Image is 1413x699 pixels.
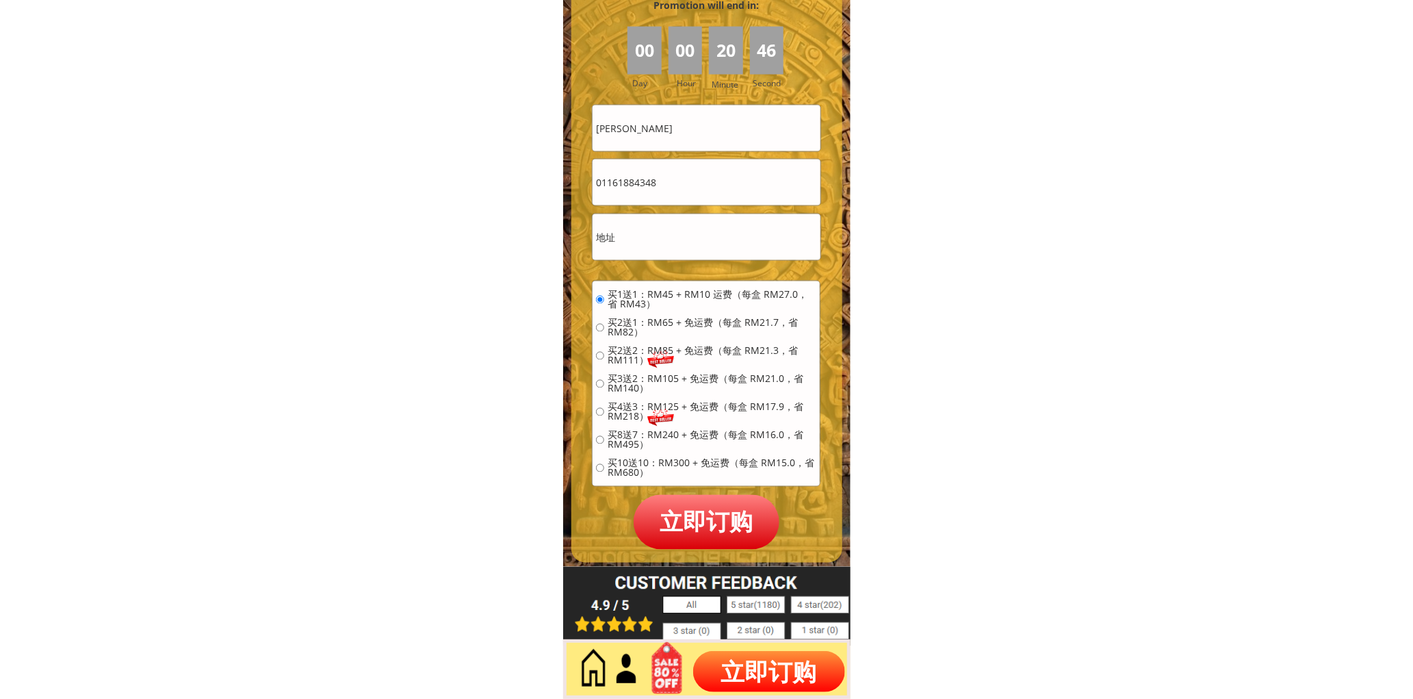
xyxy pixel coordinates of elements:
span: 买10送10：RM300 + 免运费（每盒 RM15.0，省 RM680） [608,459,816,478]
h3: Second [753,77,787,90]
span: 买4送3：RM125 + 免运费（每盒 RM17.9，省 RM218） [608,403,816,422]
p: 立即订购 [634,495,780,549]
span: 买3送2：RM105 + 免运费（每盒 RM21.0，省 RM140） [608,374,816,394]
h3: Minute [712,78,742,91]
input: 姓名 [593,105,820,151]
h3: Day [632,77,666,90]
input: 电话 [593,160,820,205]
p: 立即订购 [693,651,845,692]
h3: Hour [677,77,705,90]
span: 买2送2：RM85 + 免运费（每盒 RM21.3，省 RM111） [608,346,816,366]
span: 买1送1：RM45 + RM10 运费（每盒 RM27.0，省 RM43） [608,290,816,309]
span: 买8送7：RM240 + 免运费（每盒 RM16.0，省 RM495） [608,431,816,450]
input: 地址 [593,214,820,260]
span: 买2送1：RM65 + 免运费（每盒 RM21.7，省 RM82） [608,318,816,338]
